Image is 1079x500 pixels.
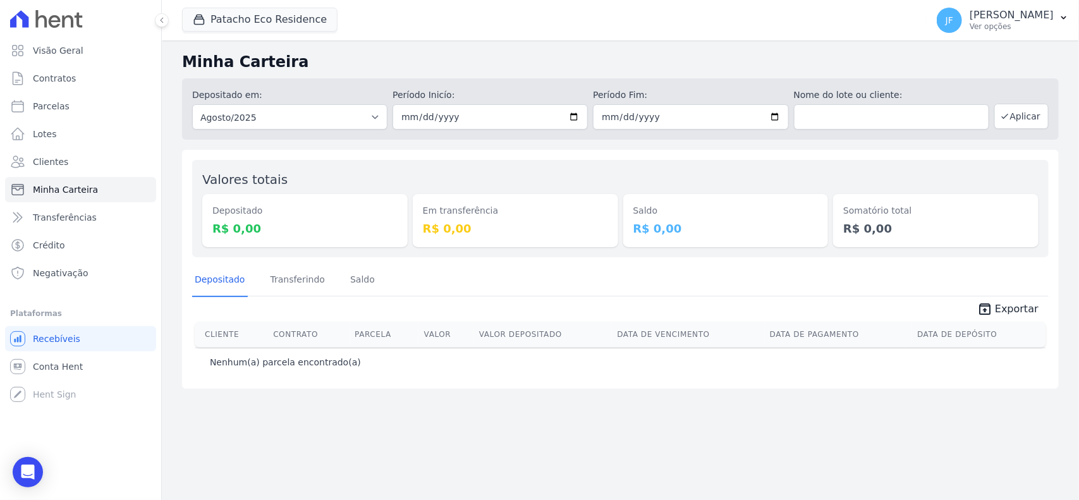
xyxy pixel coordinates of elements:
[633,220,819,237] dd: R$ 0,00
[977,302,992,317] i: unarchive
[393,88,588,102] label: Período Inicío:
[946,16,953,25] span: JF
[13,457,43,487] div: Open Intercom Messenger
[5,205,156,230] a: Transferências
[10,306,151,321] div: Plataformas
[474,322,612,347] th: Valor Depositado
[5,38,156,63] a: Visão Geral
[794,88,989,102] label: Nome do lote ou cliente:
[33,239,65,252] span: Crédito
[970,9,1054,21] p: [PERSON_NAME]
[268,264,328,297] a: Transferindo
[192,264,248,297] a: Depositado
[33,100,70,113] span: Parcelas
[5,121,156,147] a: Lotes
[192,90,262,100] label: Depositado em:
[765,322,913,347] th: Data de Pagamento
[33,267,88,279] span: Negativação
[5,66,156,91] a: Contratos
[33,128,57,140] span: Lotes
[268,322,350,347] th: Contrato
[927,3,1079,38] button: JF [PERSON_NAME] Ver opções
[419,322,474,347] th: Valor
[912,322,1046,347] th: Data de Depósito
[423,204,608,217] dt: Em transferência
[423,220,608,237] dd: R$ 0,00
[182,51,1059,73] h2: Minha Carteira
[182,8,338,32] button: Patacho Eco Residence
[202,172,288,187] label: Valores totais
[5,354,156,379] a: Conta Hent
[33,332,80,345] span: Recebíveis
[5,326,156,351] a: Recebíveis
[970,21,1054,32] p: Ver opções
[967,302,1049,319] a: unarchive Exportar
[994,104,1049,129] button: Aplicar
[195,322,268,347] th: Cliente
[348,264,377,297] a: Saldo
[843,204,1028,217] dt: Somatório total
[5,94,156,119] a: Parcelas
[33,183,98,196] span: Minha Carteira
[350,322,419,347] th: Parcela
[210,356,361,369] p: Nenhum(a) parcela encontrado(a)
[5,233,156,258] a: Crédito
[33,72,76,85] span: Contratos
[33,211,97,224] span: Transferências
[612,322,764,347] th: Data de Vencimento
[995,302,1039,317] span: Exportar
[212,204,398,217] dt: Depositado
[5,260,156,286] a: Negativação
[33,360,83,373] span: Conta Hent
[593,88,788,102] label: Período Fim:
[5,177,156,202] a: Minha Carteira
[33,44,83,57] span: Visão Geral
[843,220,1028,237] dd: R$ 0,00
[33,155,68,168] span: Clientes
[212,220,398,237] dd: R$ 0,00
[5,149,156,174] a: Clientes
[633,204,819,217] dt: Saldo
